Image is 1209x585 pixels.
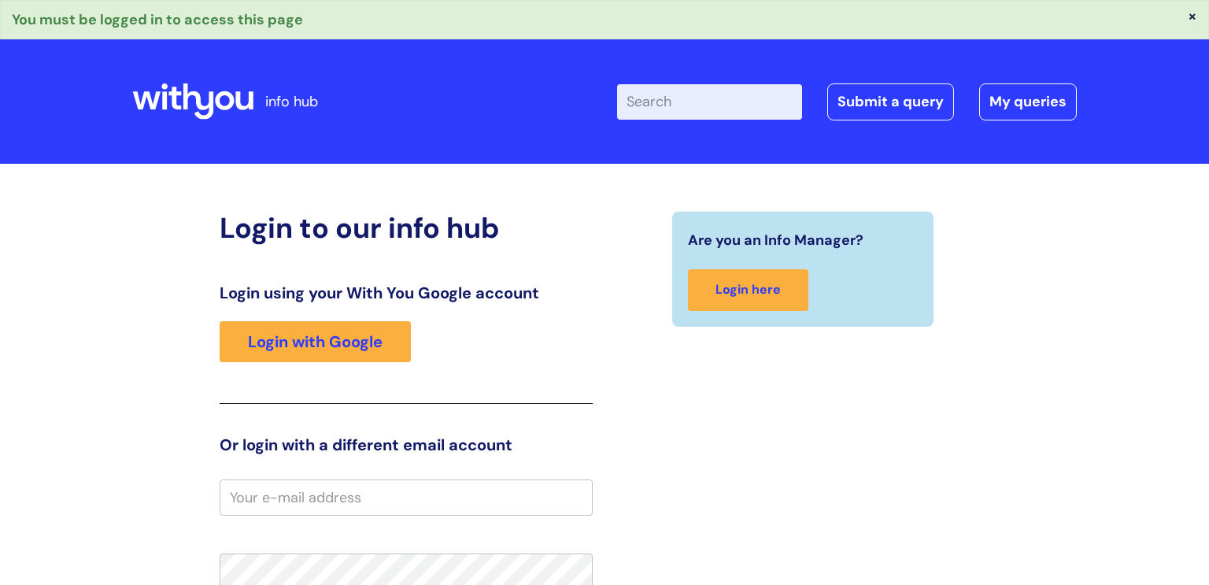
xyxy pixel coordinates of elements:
[617,84,802,119] input: Search
[265,89,318,114] p: info hub
[220,211,593,245] h2: Login to our info hub
[220,321,411,362] a: Login with Google
[1188,9,1197,23] button: ×
[220,283,593,302] h3: Login using your With You Google account
[220,435,593,454] h3: Or login with a different email account
[979,83,1077,120] a: My queries
[688,228,863,253] span: Are you an Info Manager?
[220,479,593,516] input: Your e-mail address
[827,83,954,120] a: Submit a query
[688,269,808,311] a: Login here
